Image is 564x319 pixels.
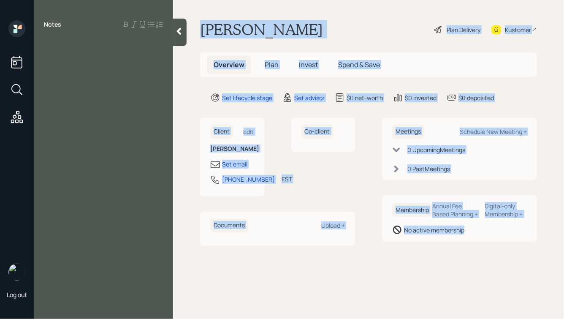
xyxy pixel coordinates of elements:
[485,202,527,218] div: Digital-only Membership +
[214,60,244,69] span: Overview
[458,93,494,102] div: $0 deposited
[222,175,275,184] div: [PHONE_NUMBER]
[265,60,279,69] span: Plan
[407,164,450,173] div: 0 Past Meeting s
[301,125,334,139] h6: Co-client
[405,93,437,102] div: $0 invested
[432,202,478,218] div: Annual Fee Based Planning +
[392,203,432,217] h6: Membership
[404,226,464,234] div: No active membership
[210,218,248,232] h6: Documents
[299,60,318,69] span: Invest
[222,93,272,102] div: Set lifecycle stage
[321,221,345,229] div: Upload +
[407,145,465,154] div: 0 Upcoming Meeting s
[347,93,383,102] div: $0 net-worth
[210,145,254,153] h6: [PERSON_NAME]
[44,20,61,29] label: Notes
[222,160,247,169] div: Set email
[210,125,233,139] h6: Client
[447,25,480,34] div: Plan Delivery
[338,60,380,69] span: Spend & Save
[460,128,527,136] div: Schedule New Meeting +
[294,93,325,102] div: Set advisor
[505,25,531,34] div: Kustomer
[7,291,27,299] div: Log out
[8,264,25,281] img: hunter_neumayer.jpg
[392,125,424,139] h6: Meetings
[200,20,323,39] h1: [PERSON_NAME]
[282,174,292,183] div: EST
[244,128,254,136] div: Edit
